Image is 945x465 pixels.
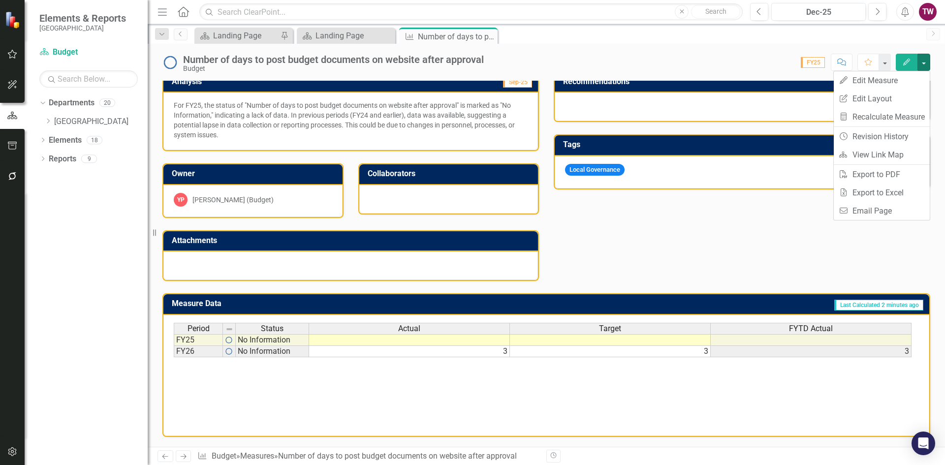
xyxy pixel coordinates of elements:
div: Budget [183,65,484,72]
span: Local Governance [565,164,625,176]
small: [GEOGRAPHIC_DATA] [39,24,126,32]
span: Last Calculated 2 minutes ago [834,300,923,310]
span: FY25 [801,57,825,68]
a: [GEOGRAPHIC_DATA] [54,116,148,127]
a: Landing Page [197,30,278,42]
span: Actual [398,324,420,333]
a: Reports [49,154,76,165]
span: FYTD Actual [789,324,833,333]
td: No Information [236,346,309,357]
a: Landing Page [299,30,393,42]
img: RFFIe5fH8O4AAAAASUVORK5CYII= [225,336,233,344]
input: Search Below... [39,70,138,88]
a: Elements [49,135,82,146]
a: Export to Excel [834,184,930,202]
button: Search [691,5,740,19]
div: Number of days to post budget documents on website after approval [418,31,495,43]
button: TW [919,3,937,21]
div: » » [197,451,539,462]
button: Dec-25 [771,3,866,21]
p: For FY25, the status of "Number of days to post budget documents on website after approval" is ma... [174,100,528,140]
span: Period [188,324,210,333]
td: FY25 [174,334,223,346]
td: 3 [510,346,711,357]
div: 20 [99,99,115,107]
div: 18 [87,136,102,144]
a: Revision History [834,127,930,146]
span: Elements & Reports [39,12,126,24]
td: 3 [309,346,510,357]
h3: Recommendations [563,77,812,86]
a: Recalculate Measure [834,108,930,126]
h3: Analysis [172,77,352,86]
span: Sep-25 [503,77,532,88]
td: FY26 [174,346,223,357]
div: 9 [81,155,97,163]
h3: Owner [172,169,338,178]
span: Search [705,7,726,15]
div: Landing Page [213,30,278,42]
a: Budget [212,451,236,461]
img: RFFIe5fH8O4AAAAASUVORK5CYII= [225,347,233,355]
img: No Information [162,55,178,70]
div: Number of days to post budget documents on website after approval [183,54,484,65]
input: Search ClearPoint... [199,3,743,21]
div: Landing Page [315,30,393,42]
span: Status [261,324,283,333]
h3: Tags [563,140,924,149]
a: Edit Layout [834,90,930,108]
a: Budget [39,47,138,58]
div: [PERSON_NAME] (Budget) [192,195,274,205]
a: Departments [49,97,94,109]
a: Email Page [834,202,930,220]
div: Number of days to post budget documents on website after approval [278,451,517,461]
a: View Link Map [834,146,930,164]
div: Open Intercom Messenger [912,432,935,455]
img: 8DAGhfEEPCf229AAAAAElFTkSuQmCC [225,325,233,333]
div: Dec-25 [775,6,862,18]
h3: Measure Data [172,299,440,308]
a: Measures [240,451,274,461]
h3: Attachments [172,236,533,245]
img: ClearPoint Strategy [5,11,22,29]
a: Export to PDF [834,165,930,184]
td: 3 [711,346,912,357]
a: Edit Measure [834,71,930,90]
span: Target [599,324,621,333]
div: YP [174,193,188,207]
h3: Collaborators [368,169,534,178]
td: No Information [236,334,309,346]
